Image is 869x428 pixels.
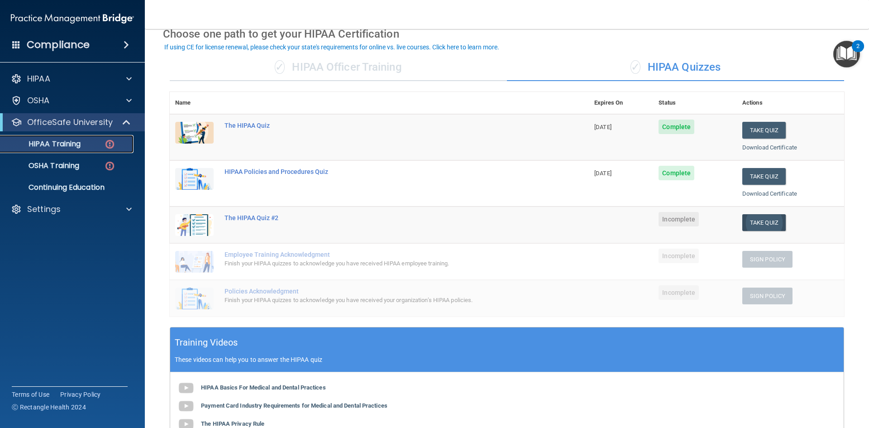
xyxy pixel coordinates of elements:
[163,43,501,52] button: If using CE for license renewal, please check your state's requirements for online vs. live cours...
[659,212,699,226] span: Incomplete
[742,168,786,185] button: Take Quiz
[659,285,699,300] span: Incomplete
[6,139,81,149] p: HIPAA Training
[104,160,115,172] img: danger-circle.6113f641.png
[224,214,544,221] div: The HIPAA Quiz #2
[177,379,195,397] img: gray_youtube_icon.38fcd6cc.png
[630,60,640,74] span: ✓
[6,183,129,192] p: Continuing Education
[224,251,544,258] div: Employee Training Acknowledgment
[27,204,61,215] p: Settings
[659,249,699,263] span: Incomplete
[224,168,544,175] div: HIPAA Policies and Procedures Quiz
[833,41,860,67] button: Open Resource Center, 2 new notifications
[12,390,49,399] a: Terms of Use
[27,73,50,84] p: HIPAA
[742,251,793,268] button: Sign Policy
[589,92,653,114] th: Expires On
[12,403,86,412] span: Ⓒ Rectangle Health 2024
[175,335,238,351] h5: Training Videos
[201,402,387,409] b: Payment Card Industry Requirements for Medical and Dental Practices
[653,92,737,114] th: Status
[594,170,611,177] span: [DATE]
[224,258,544,269] div: Finish your HIPAA quizzes to acknowledge you have received HIPAA employee training.
[11,204,132,215] a: Settings
[27,95,50,106] p: OSHA
[163,21,851,47] div: Choose one path to get your HIPAA Certification
[11,10,134,28] img: PMB logo
[742,122,786,139] button: Take Quiz
[11,73,132,84] a: HIPAA
[6,161,79,170] p: OSHA Training
[659,166,694,180] span: Complete
[275,60,285,74] span: ✓
[201,384,326,391] b: HIPAA Basics For Medical and Dental Practices
[164,44,499,50] div: If using CE for license renewal, please check your state's requirements for online vs. live cours...
[594,124,611,130] span: [DATE]
[507,54,844,81] div: HIPAA Quizzes
[11,95,132,106] a: OSHA
[60,390,101,399] a: Privacy Policy
[742,144,797,151] a: Download Certificate
[224,288,544,295] div: Policies Acknowledgment
[201,420,264,427] b: The HIPAA Privacy Rule
[170,92,219,114] th: Name
[856,46,859,58] div: 2
[27,38,90,51] h4: Compliance
[742,288,793,304] button: Sign Policy
[175,356,839,363] p: These videos can help you to answer the HIPAA quiz
[224,122,544,129] div: The HIPAA Quiz
[11,117,131,128] a: OfficeSafe University
[224,295,544,306] div: Finish your HIPAA quizzes to acknowledge you have received your organization’s HIPAA policies.
[824,365,858,400] iframe: Drift Widget Chat Controller
[742,214,786,231] button: Take Quiz
[177,397,195,415] img: gray_youtube_icon.38fcd6cc.png
[742,190,797,197] a: Download Certificate
[27,117,113,128] p: OfficeSafe University
[170,54,507,81] div: HIPAA Officer Training
[104,139,115,150] img: danger-circle.6113f641.png
[737,92,844,114] th: Actions
[659,120,694,134] span: Complete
